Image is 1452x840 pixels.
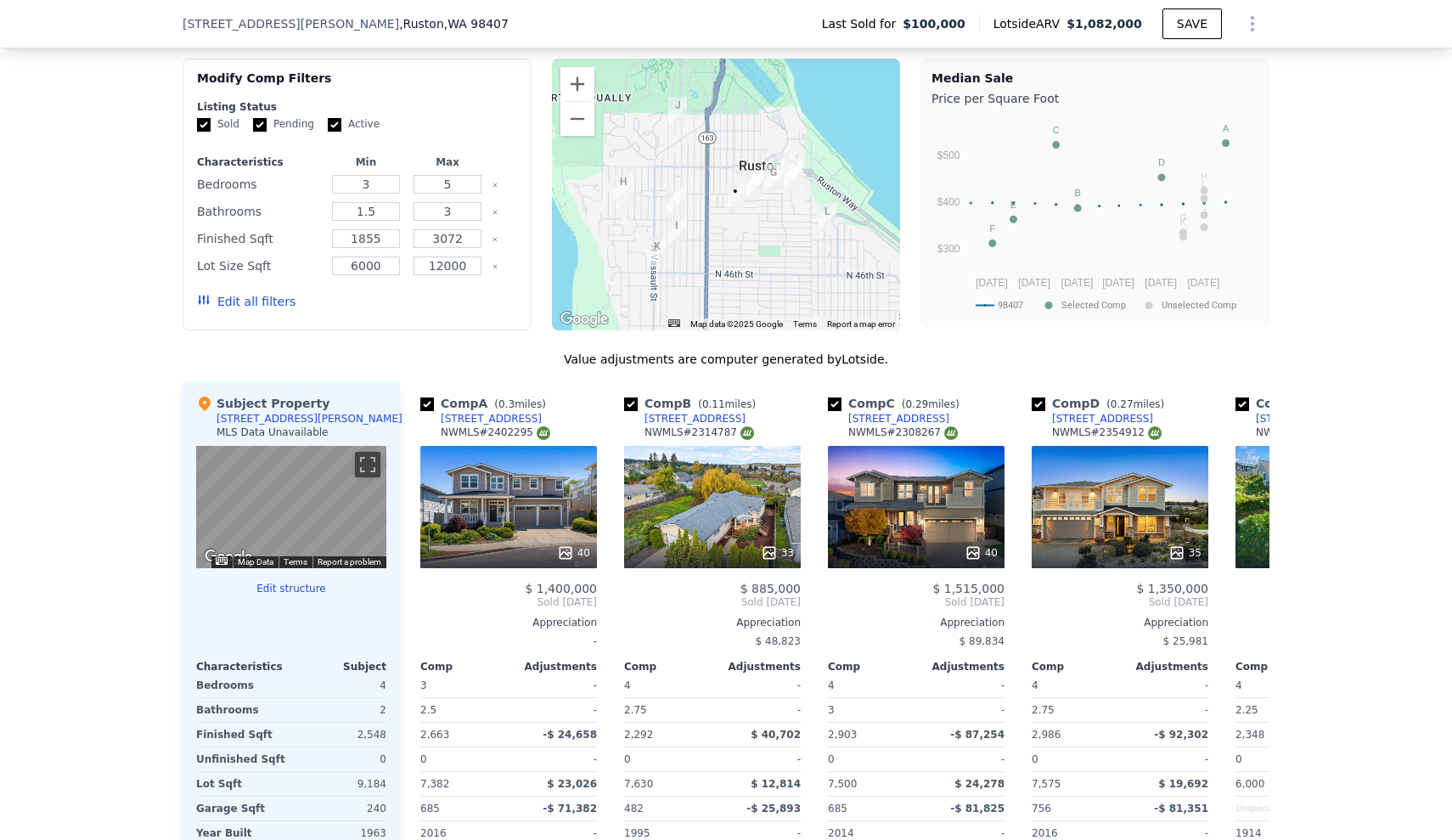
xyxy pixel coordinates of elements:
[931,110,1258,323] div: A chart.
[1188,277,1220,289] text: [DATE]
[903,15,965,32] span: $100,000
[492,182,498,189] button: Clear
[932,582,1005,595] span: $ 1,515,000
[560,102,594,136] button: Zoom out
[775,154,794,183] div: 5020 N Villard St
[848,412,949,426] div: [STREET_ADDRESS]
[1158,157,1165,167] text: D
[1053,125,1060,135] text: C
[624,595,801,609] span: Sold [DATE]
[200,546,256,568] img: Google
[1256,412,1432,426] div: [STREET_ADDRESS][PERSON_NAME]
[716,698,801,722] div: -
[525,582,597,595] span: $ 1,400,000
[197,172,322,196] div: Bedrooms
[1154,729,1208,741] span: -$ 92,302
[905,398,928,410] span: 0.29
[492,263,498,270] button: Clear
[1136,582,1208,595] span: $ 1,350,000
[1111,398,1134,410] span: 0.27
[1235,7,1269,41] button: Show Options
[746,803,801,815] span: -$ 25,893
[960,635,1005,647] span: $ 89,834
[512,698,597,722] div: -
[616,182,634,211] div: 4922 N Frace Ave
[848,426,958,440] div: NWMLS # 2308267
[976,277,1008,289] text: [DATE]
[547,778,597,790] span: $ 23,026
[399,15,509,32] span: , Ruston
[1201,171,1207,181] text: H
[420,595,597,609] span: Sold [DATE]
[1123,698,1208,722] div: -
[197,254,322,278] div: Lot Size Sqft
[509,660,597,674] div: Adjustments
[196,446,386,568] div: Map
[937,149,960,161] text: $500
[668,97,687,126] div: 5322 N Defiance St
[1032,595,1208,609] span: Sold [DATE]
[183,351,1269,368] div: Value adjustments are computer generated by Lotside .
[624,616,801,629] div: Appreciation
[238,556,273,568] button: Map Data
[746,170,764,199] div: 5415 N Court St
[1235,778,1264,790] span: 6,000
[197,70,517,100] div: Modify Comp Filters
[1032,778,1061,790] span: 7,575
[712,660,801,674] div: Adjustments
[827,319,895,329] a: Report a map error
[998,300,1023,311] text: 98407
[828,698,913,722] div: 3
[1235,698,1320,722] div: 2.25
[1179,212,1187,223] text: G
[931,87,1258,110] div: Price per Square Foot
[420,660,509,674] div: Comp
[295,723,386,747] div: 2,548
[295,797,386,820] div: 240
[1168,544,1202,561] div: 35
[965,544,998,561] div: 40
[492,236,498,243] button: Clear
[1235,753,1242,765] span: 0
[1075,188,1081,198] text: B
[828,395,966,412] div: Comp C
[1066,17,1142,31] span: $1,082,000
[920,747,1005,771] div: -
[1203,195,1206,206] text: I
[764,164,783,193] div: 5316 N Commercial St
[828,753,835,765] span: 0
[828,778,857,790] span: 7,500
[444,17,509,31] span: , WA 98407
[196,674,288,697] div: Bedrooms
[1163,635,1208,647] span: $ 25,981
[1032,616,1208,629] div: Appreciation
[931,70,1258,87] div: Median Sale
[993,15,1066,32] span: Lotside ARV
[989,223,995,234] text: F
[1162,8,1222,39] button: SAVE
[644,412,746,426] div: [STREET_ADDRESS]
[410,155,485,169] div: Max
[624,778,653,790] span: 7,630
[183,15,399,32] span: [STREET_ADDRESS][PERSON_NAME]
[1032,729,1061,741] span: 2,986
[1123,747,1208,771] div: -
[196,747,288,771] div: Unfinished Sqft
[761,544,794,561] div: 33
[1162,300,1236,311] text: Unselected Comp
[624,753,631,765] span: 0
[217,412,402,426] div: [STREET_ADDRESS][PERSON_NAME]
[441,412,542,426] div: [STREET_ADDRESS]
[828,729,857,741] span: 2,903
[420,616,597,629] div: Appreciation
[648,238,667,267] div: 4613 N Vassault St
[1032,803,1051,815] span: 756
[1158,778,1208,790] span: $ 19,692
[197,155,322,169] div: Characteristics
[1223,123,1230,133] text: A
[1235,616,1412,629] div: Appreciation
[751,778,801,790] span: $ 12,814
[543,729,597,741] span: -$ 24,658
[1061,300,1126,311] text: Selected Comp
[318,557,381,567] a: Report a problem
